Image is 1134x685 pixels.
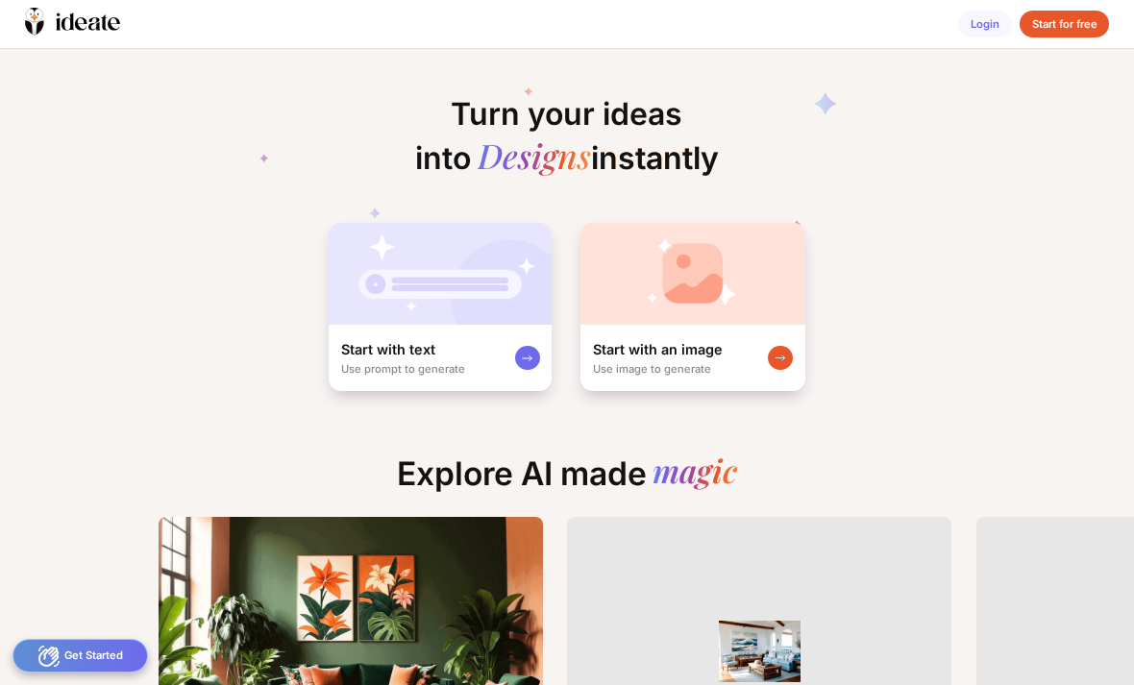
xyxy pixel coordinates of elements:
[384,454,750,505] div: Explore AI made
[341,362,465,376] div: Use prompt to generate
[329,223,552,325] img: startWithTextCardBg.jpg
[341,340,435,358] div: Start with text
[687,621,831,682] img: ThumbnailOceanlivingroom.png
[653,454,737,493] div: magic
[580,223,805,325] img: startWithImageCardBg.jpg
[1020,11,1110,38] div: Start for free
[12,639,148,673] div: Get Started
[593,362,711,376] div: Use image to generate
[593,340,723,358] div: Start with an image
[958,11,1012,38] div: Login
